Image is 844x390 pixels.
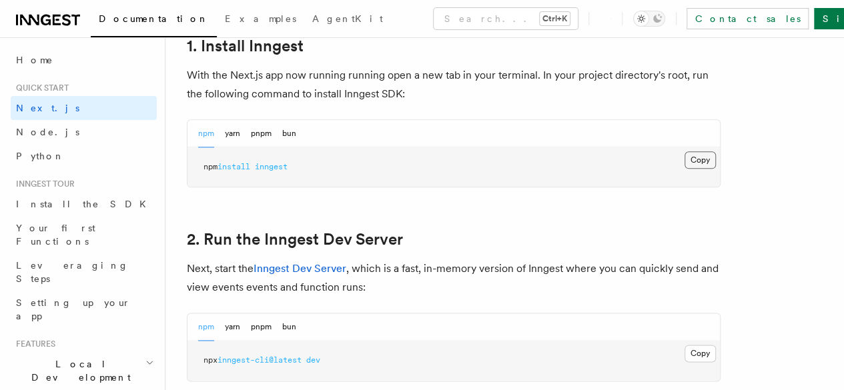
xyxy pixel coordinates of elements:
a: Inngest Dev Server [254,262,346,275]
kbd: Ctrl+K [540,12,570,25]
span: Local Development [11,357,145,384]
a: Contact sales [687,8,809,29]
span: Home [16,53,53,67]
a: Python [11,144,157,168]
a: Node.js [11,120,157,144]
span: Setting up your app [16,297,131,321]
button: yarn [225,120,240,147]
span: dev [306,355,320,365]
button: pnpm [251,120,272,147]
p: Next, start the , which is a fast, in-memory version of Inngest where you can quickly send and vi... [187,259,721,297]
span: Examples [225,13,296,24]
span: inngest [255,162,288,171]
p: With the Next.js app now running running open a new tab in your terminal. In your project directo... [187,66,721,103]
a: Home [11,48,157,72]
a: Documentation [91,4,217,37]
span: npx [203,355,218,365]
a: 2. Run the Inngest Dev Server [187,230,403,249]
button: bun [282,120,296,147]
a: Setting up your app [11,291,157,328]
span: AgentKit [312,13,383,24]
span: install [218,162,250,171]
button: npm [198,120,214,147]
span: Leveraging Steps [16,260,129,284]
span: Quick start [11,83,69,93]
span: Inngest tour [11,179,75,189]
button: bun [282,313,296,341]
span: Install the SDK [16,199,154,209]
button: Toggle dark mode [633,11,665,27]
button: Copy [685,151,716,169]
button: Copy [685,345,716,362]
button: pnpm [251,313,272,341]
a: Your first Functions [11,216,157,253]
a: Leveraging Steps [11,253,157,291]
a: 1. Install Inngest [187,37,304,55]
span: Your first Functions [16,223,95,247]
a: Install the SDK [11,192,157,216]
span: Python [16,151,65,161]
span: Features [11,339,55,349]
button: npm [198,313,214,341]
a: Examples [217,4,304,36]
button: yarn [225,313,240,341]
a: Next.js [11,96,157,120]
span: Next.js [16,103,79,113]
span: Node.js [16,127,79,137]
span: npm [203,162,218,171]
span: Documentation [99,13,209,24]
button: Local Development [11,352,157,389]
span: inngest-cli@latest [218,355,302,365]
button: Search...Ctrl+K [434,8,578,29]
a: AgentKit [304,4,391,36]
